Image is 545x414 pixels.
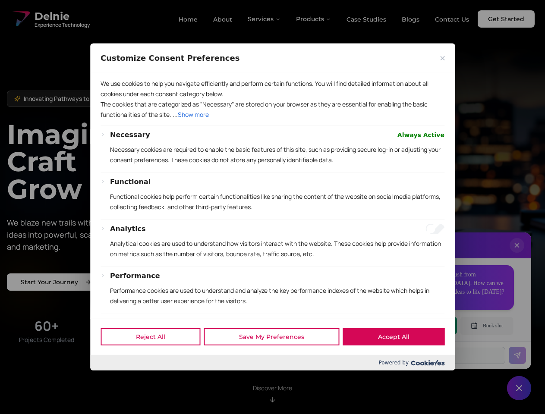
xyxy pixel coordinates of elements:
[101,328,200,345] button: Reject All
[101,78,444,99] p: We use cookies to help you navigate efficiently and perform certain functions. You will find deta...
[178,110,209,120] button: Show more
[440,56,444,60] img: Close
[90,355,455,370] div: Powered by
[110,144,444,165] p: Necessary cookies are required to enable the basic features of this site, such as providing secur...
[343,328,444,345] button: Accept All
[110,191,444,212] p: Functional cookies help perform certain functionalities like sharing the content of the website o...
[110,224,146,234] button: Analytics
[110,285,444,306] p: Performance cookies are used to understand and analyze the key performance indexes of the website...
[110,271,160,281] button: Performance
[101,53,239,63] span: Customize Consent Preferences
[110,130,150,140] button: Necessary
[425,224,444,234] input: Enable Analytics
[101,99,444,120] p: The cookies that are categorized as "Necessary" are stored on your browser as they are essential ...
[204,328,339,345] button: Save My Preferences
[411,360,444,366] img: Cookieyes logo
[110,177,151,187] button: Functional
[397,130,444,140] span: Always Active
[110,238,444,259] p: Analytical cookies are used to understand how visitors interact with the website. These cookies h...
